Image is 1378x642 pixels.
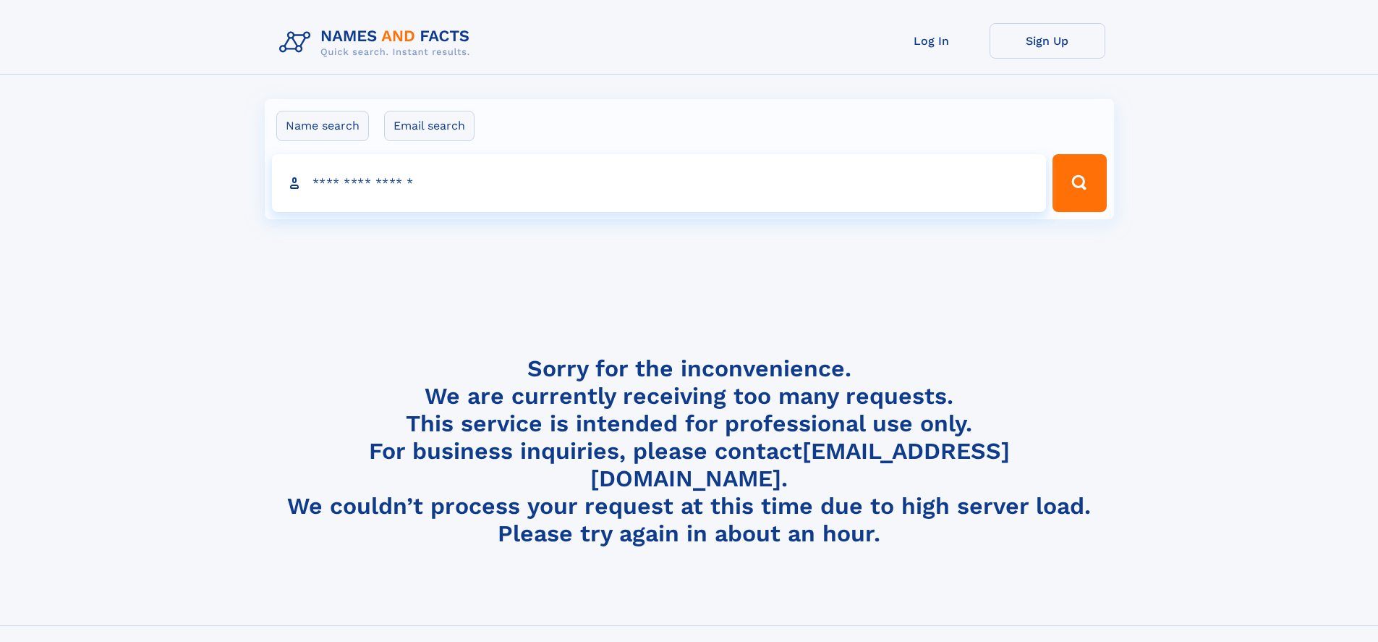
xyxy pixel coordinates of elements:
[874,23,990,59] a: Log In
[273,355,1105,548] h4: Sorry for the inconvenience. We are currently receiving too many requests. This service is intend...
[272,154,1047,212] input: search input
[273,23,482,62] img: Logo Names and Facts
[990,23,1105,59] a: Sign Up
[590,437,1010,492] a: [EMAIL_ADDRESS][DOMAIN_NAME]
[1052,154,1106,212] button: Search Button
[384,111,475,141] label: Email search
[276,111,369,141] label: Name search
